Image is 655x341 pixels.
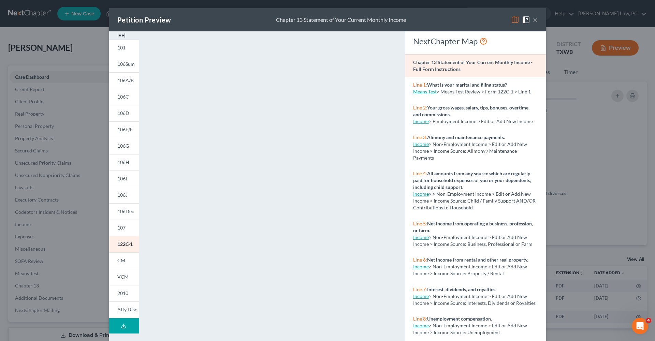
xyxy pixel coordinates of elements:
[117,225,126,231] span: 107
[109,187,139,203] a: 106J
[427,82,507,88] strong: What is your marital and filing status?
[117,31,126,40] img: expand-e0f6d898513216a626fdd78e52531dac95497ffd26381d4c15ee2fc46db09dca.svg
[413,264,429,269] a: Income
[427,286,496,292] strong: Interest, dividends, and royalties.
[413,89,437,94] a: Means Test
[413,141,429,147] a: Income
[437,89,531,94] span: > Means Test Review > Form 122C-1 > Line 1
[413,286,427,292] span: Line 7:
[632,318,648,334] iframe: Intercom live chat
[646,318,651,323] span: 4
[109,203,139,220] a: 106Dec
[109,154,139,170] a: 106H
[522,16,530,24] img: help-close-5ba153eb36485ed6c1ea00a893f15db1cb9b99d6cae46e1a8edb6c62d00a1a76.svg
[413,141,527,161] span: > Non-Employment Income > Edit or Add New Income > Income Source: Alimony / Maintenance Payments
[117,61,135,67] span: 106Sum
[413,323,429,328] a: Income
[413,323,527,335] span: > Non-Employment Income > Edit or Add New Income > Income Source: Unemployment
[413,191,536,210] span: > > Non-Employment Income > Edit or Add New Income > Income Source: Child / Family Support AND/OR...
[413,170,427,176] span: Line 4:
[117,290,128,296] span: 2010
[429,118,533,124] span: > Employment Income > Edit or Add New Income
[413,257,427,263] span: Line 6:
[413,118,429,124] a: Income
[117,94,129,100] span: 106C
[117,159,129,165] span: 106H
[427,316,492,322] strong: Unemployment compensation.
[413,59,533,72] strong: Chapter 13 Statement of Your Current Monthly Income - Full Form Instructions
[413,293,429,299] a: Income
[413,234,533,247] span: > Non-Employment Income > Edit or Add New Income > Income Source: Business, Professional or Farm
[109,40,139,56] a: 101
[109,301,139,318] a: Atty Disc
[117,176,127,181] span: 106I
[117,127,133,132] span: 106E/F
[117,307,137,312] span: Atty Disc
[413,316,427,322] span: Line 8:
[427,134,505,140] strong: Alimony and maintenance payments.
[109,220,139,236] a: 107
[413,191,429,197] a: Income
[413,221,427,226] span: Line 5:
[413,234,429,240] a: Income
[413,105,529,117] strong: Your gross wages, salary, tips, bonuses, overtime, and commissions.
[413,36,538,47] div: NextChapter Map
[109,121,139,138] a: 106E/F
[117,45,126,50] span: 101
[117,241,133,247] span: 122C-1
[117,77,134,83] span: 106A/B
[109,269,139,285] a: VCM
[117,257,125,263] span: CM
[413,293,536,306] span: > Non-Employment Income > Edit or Add New Income > Income Source: Interests, Dividends or Royalties
[533,16,538,24] button: ×
[117,110,129,116] span: 106D
[511,16,519,24] img: map-eea8200ae884c6f1103ae1953ef3d486a96c86aabb227e865a55264e3737af1f.svg
[413,264,527,276] span: > Non-Employment Income > Edit or Add New Income > Income Source: Property / Rental
[109,89,139,105] a: 106C
[413,170,531,190] strong: All amounts from any source which are regularly paid for household expenses of you or your depend...
[109,236,139,252] a: 122C-1
[109,72,139,89] a: 106A/B
[427,257,528,263] strong: Net income from rental and other real property.
[109,56,139,72] a: 106Sum
[117,274,129,280] span: VCM
[117,143,129,149] span: 106G
[109,138,139,154] a: 106G
[109,105,139,121] a: 106D
[117,15,171,25] div: Petition Preview
[109,285,139,301] a: 2010
[413,134,427,140] span: Line 3:
[109,252,139,269] a: CM
[109,170,139,187] a: 106I
[413,105,427,110] span: Line 2:
[117,208,134,214] span: 106Dec
[413,82,427,88] span: Line 1:
[413,221,533,233] strong: Net income from operating a business, profession, or farm.
[276,16,406,24] div: Chapter 13 Statement of Your Current Monthly Income
[117,192,128,198] span: 106J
